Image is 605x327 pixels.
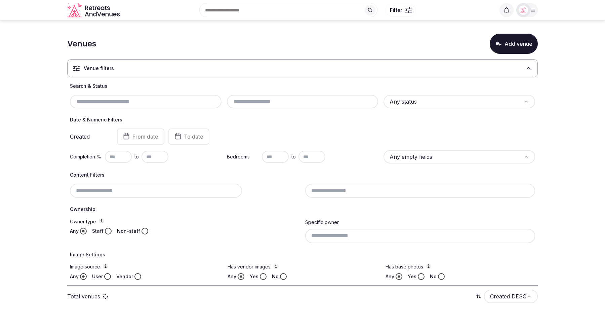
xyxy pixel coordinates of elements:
[386,4,416,16] button: Filter
[227,153,259,160] label: Bedrooms
[408,273,416,280] label: Yes
[70,153,102,160] label: Completion %
[519,5,528,15] img: Matt Grant Oakes
[272,273,279,280] label: No
[250,273,258,280] label: Yes
[132,133,158,140] span: From date
[67,3,121,18] svg: Retreats and Venues company logo
[490,34,538,54] button: Add venue
[70,251,535,258] h4: Image Settings
[70,116,535,123] h4: Date & Numeric Filters
[168,129,209,145] button: To date
[291,153,296,160] span: to
[67,293,100,300] p: Total venues
[228,263,377,270] label: Has vendor images
[103,263,108,269] button: Image source
[386,273,394,280] label: Any
[70,172,535,178] h4: Content Filters
[117,129,164,145] button: From date
[92,228,104,234] label: Staff
[390,7,402,13] span: Filter
[70,206,535,213] h4: Ownership
[70,273,79,280] label: Any
[70,134,108,139] label: Created
[273,263,279,269] button: Has vendor images
[426,263,431,269] button: Has base photos
[67,38,96,49] h1: Venues
[70,83,535,89] h4: Search & Status
[134,153,139,160] span: to
[386,263,535,270] label: Has base photos
[84,65,114,72] h3: Venue filters
[116,273,133,280] label: Vendor
[184,133,203,140] span: To date
[70,218,300,225] label: Owner type
[92,273,103,280] label: User
[305,219,339,225] label: Specific owner
[67,3,121,18] a: Visit the homepage
[70,263,219,270] label: Image source
[99,218,104,223] button: Owner type
[430,273,437,280] label: No
[117,228,140,234] label: Non-staff
[228,273,236,280] label: Any
[70,228,79,234] label: Any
